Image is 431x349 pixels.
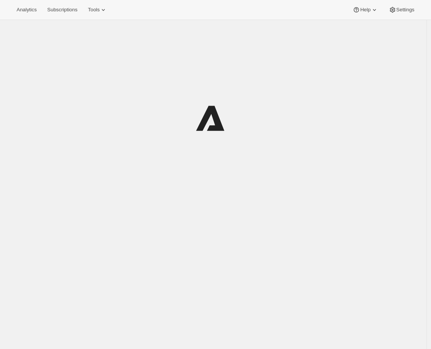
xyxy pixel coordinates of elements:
span: Subscriptions [47,7,77,13]
span: Settings [396,7,414,13]
span: Help [360,7,370,13]
button: Help [348,5,382,15]
button: Tools [83,5,112,15]
button: Settings [384,5,419,15]
span: Tools [88,7,100,13]
button: Analytics [12,5,41,15]
button: Subscriptions [43,5,82,15]
span: Analytics [17,7,37,13]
